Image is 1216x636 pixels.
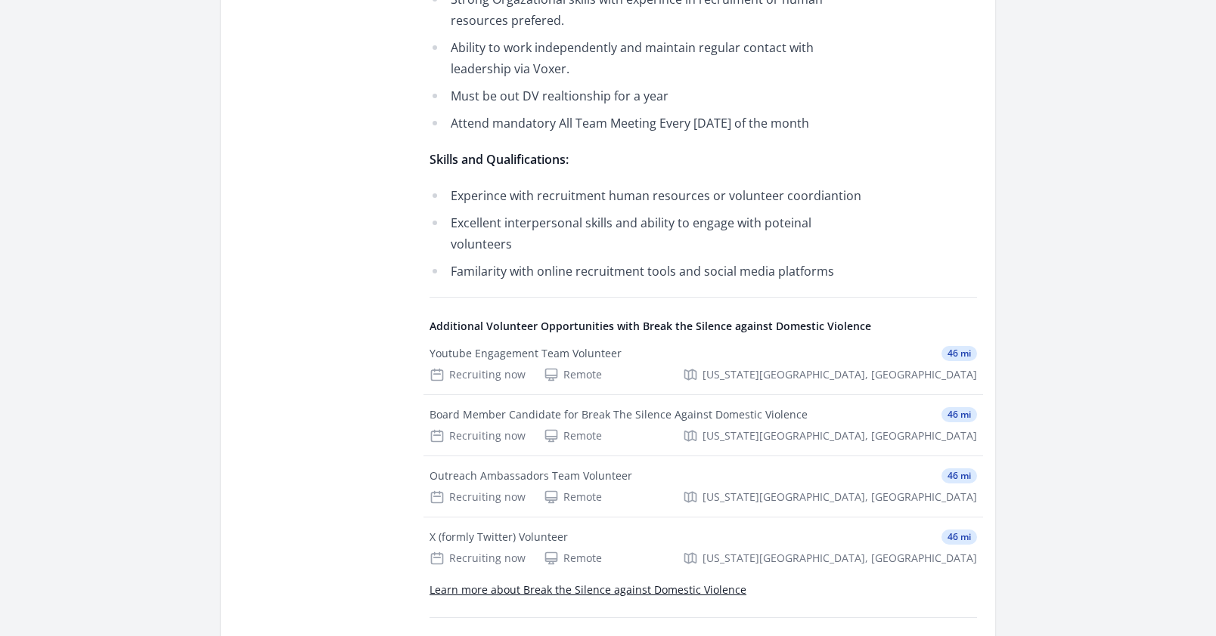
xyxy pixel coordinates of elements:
[544,367,602,382] div: Remote
[703,428,977,443] span: [US_STATE][GEOGRAPHIC_DATA], [GEOGRAPHIC_DATA]
[430,185,872,206] li: Experince with recruitment human resources or volunteer coordiantion
[423,517,983,578] a: X (formly Twitter) Volunteer 46 mi Recruiting now Remote [US_STATE][GEOGRAPHIC_DATA], [GEOGRAPHIC...
[430,428,526,443] div: Recruiting now
[430,346,622,361] div: Youtube Engagement Team Volunteer
[430,407,808,422] div: Board Member Candidate for Break The Silence Against Domestic Violence
[430,468,632,483] div: Outreach Ambassadors Team Volunteer
[430,261,872,282] li: Familarity with online recruitment tools and social media platforms
[430,37,872,79] li: Ability to work independently and maintain regular contact with leadership via Voxer.
[703,367,977,382] span: [US_STATE][GEOGRAPHIC_DATA], [GEOGRAPHIC_DATA]
[941,346,977,361] span: 46 mi
[430,319,977,334] h4: Additional Volunteer Opportunities with Break the Silence against Domestic Violence
[941,529,977,545] span: 46 mi
[430,151,569,168] strong: Skills and Qualifications:
[430,529,568,545] div: X (formly Twitter) Volunteer
[430,489,526,505] div: Recruiting now
[544,551,602,566] div: Remote
[544,489,602,505] div: Remote
[703,551,977,566] span: [US_STATE][GEOGRAPHIC_DATA], [GEOGRAPHIC_DATA]
[703,489,977,505] span: [US_STATE][GEOGRAPHIC_DATA], [GEOGRAPHIC_DATA]
[430,212,872,255] li: Excellent interpersonal skills and ability to engage with poteinal volunteers
[430,551,526,566] div: Recruiting now
[430,582,746,597] a: Learn more about Break the Silence against Domestic Violence
[941,468,977,483] span: 46 mi
[430,113,872,134] li: Attend mandatory All Team Meeting Every [DATE] of the month
[423,334,983,394] a: Youtube Engagement Team Volunteer 46 mi Recruiting now Remote [US_STATE][GEOGRAPHIC_DATA], [GEOGR...
[423,456,983,517] a: Outreach Ambassadors Team Volunteer 46 mi Recruiting now Remote [US_STATE][GEOGRAPHIC_DATA], [GEO...
[941,407,977,422] span: 46 mi
[544,428,602,443] div: Remote
[423,395,983,455] a: Board Member Candidate for Break The Silence Against Domestic Violence 46 mi Recruiting now Remot...
[430,85,872,107] li: Must be out DV realtionship for a year
[430,367,526,382] div: Recruiting now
